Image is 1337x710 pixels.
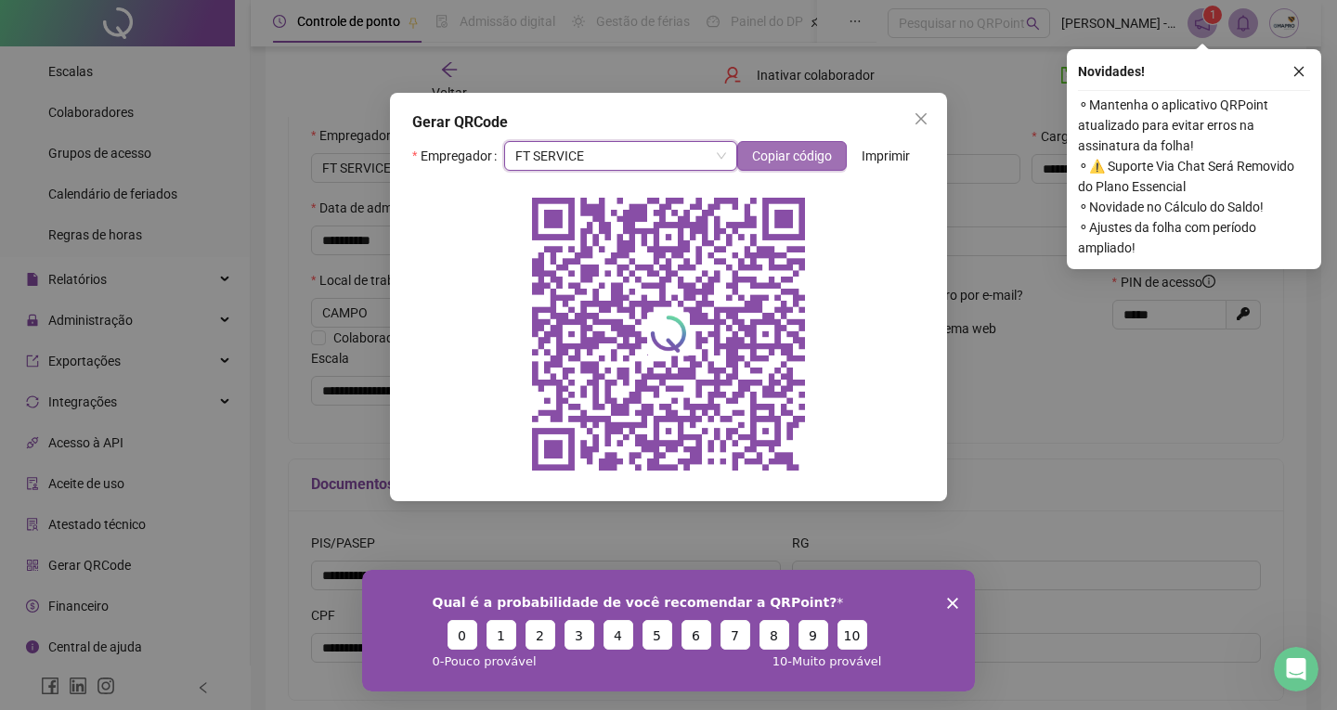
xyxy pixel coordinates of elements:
[520,186,817,483] img: qrcode do empregador
[906,104,936,134] button: Close
[1292,65,1305,78] span: close
[362,570,975,691] iframe: Pesquisa da QRPoint
[914,111,928,126] span: close
[515,142,726,170] span: FT SERVICE
[1078,61,1145,82] span: Novidades !
[1274,647,1318,691] iframe: Intercom live chat
[847,141,925,171] button: Imprimir
[412,141,504,171] label: Empregador
[1078,95,1310,156] span: ⚬ Mantenha o aplicativo QRPoint atualizado para evitar erros na assinatura da folha!
[1078,156,1310,197] span: ⚬ ⚠️ Suporte Via Chat Será Removido do Plano Essencial
[1078,197,1310,217] span: ⚬ Novidade no Cálculo do Saldo!
[862,146,910,166] span: Imprimir
[737,141,847,171] button: Copiar código
[1078,217,1310,258] span: ⚬ Ajustes da folha com período ampliado!
[752,146,832,166] span: Copiar código
[412,111,925,134] div: Gerar QRCode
